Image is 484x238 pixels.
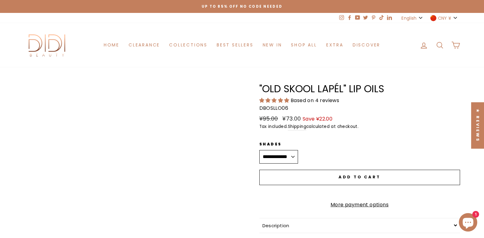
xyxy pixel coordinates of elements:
a: Discover [348,39,385,51]
a: Clearance [124,39,165,51]
button: Add to cart [259,170,460,185]
small: Tax included. calculated at checkout. [259,123,460,130]
span: Description [262,222,289,229]
span: English [401,15,416,22]
a: Best Sellers [212,39,258,51]
a: Collections [165,39,212,51]
button: English [400,13,425,23]
a: Extra [322,39,348,51]
a: New in [258,39,287,51]
span: Based on 4 reviews [291,97,339,104]
a: Home [99,39,124,51]
label: Shades [259,141,298,147]
span: ¥73.00 [282,115,301,122]
h1: "Old Skool Lapél" Lip Oils [259,84,460,94]
a: Shipping [288,123,306,130]
ul: Primary [99,39,385,51]
div: Click to open Judge.me floating reviews tab [471,102,484,149]
a: Shop All [286,39,321,51]
img: Didi Beauty Co. [24,32,70,58]
inbox-online-store-chat: Shopify online store chat [457,213,479,233]
p: DBOSLLO06 [259,104,460,112]
span: CNY ¥ [438,15,451,22]
span: 5.00 stars [259,97,291,104]
button: CNY ¥ [428,13,460,23]
span: ¥95.00 [259,114,280,123]
a: More payment options [259,201,460,209]
span: Add to cart [339,174,381,180]
span: Save ¥22.00 [303,115,332,122]
span: Up to 85% off NO CODE NEEDED [202,4,283,9]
